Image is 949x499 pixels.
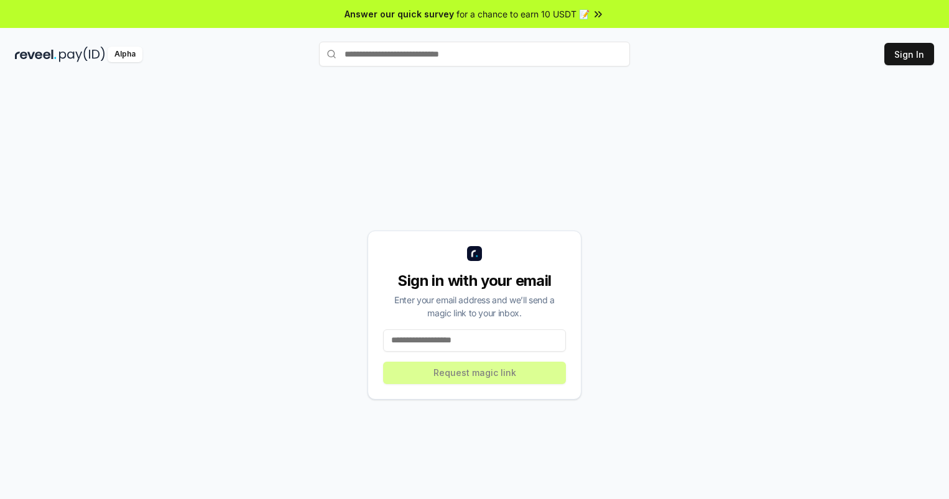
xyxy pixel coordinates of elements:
div: Alpha [108,47,142,62]
button: Sign In [884,43,934,65]
img: pay_id [59,47,105,62]
div: Sign in with your email [383,271,566,291]
span: for a chance to earn 10 USDT 📝 [456,7,590,21]
div: Enter your email address and we’ll send a magic link to your inbox. [383,293,566,319]
img: reveel_dark [15,47,57,62]
span: Answer our quick survey [345,7,454,21]
img: logo_small [467,246,482,261]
